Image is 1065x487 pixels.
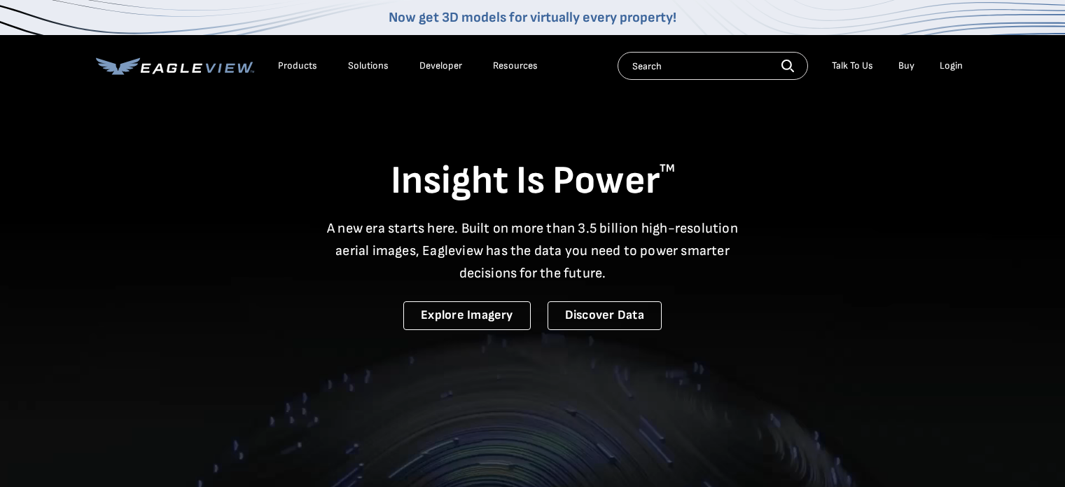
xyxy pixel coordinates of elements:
div: Solutions [348,60,389,72]
sup: TM [660,162,675,175]
div: Resources [493,60,538,72]
h1: Insight Is Power [96,157,970,206]
div: Talk To Us [832,60,873,72]
div: Login [940,60,963,72]
input: Search [618,52,808,80]
a: Discover Data [548,301,662,330]
a: Developer [419,60,462,72]
a: Now get 3D models for virtually every property! [389,9,676,26]
a: Explore Imagery [403,301,531,330]
a: Buy [898,60,914,72]
div: Products [278,60,317,72]
p: A new era starts here. Built on more than 3.5 billion high-resolution aerial images, Eagleview ha... [319,217,747,284]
